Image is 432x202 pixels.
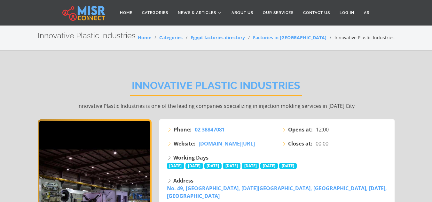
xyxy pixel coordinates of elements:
span: [DOMAIN_NAME][URL] [199,140,255,147]
span: [DATE] [279,163,297,169]
span: 02 38847081 [195,126,225,133]
span: News & Articles [178,10,216,16]
strong: Closes at: [288,140,312,147]
a: 02 38847081 [195,126,225,133]
a: [DOMAIN_NAME][URL] [199,140,255,147]
a: Factories in [GEOGRAPHIC_DATA] [253,34,326,41]
a: Categories [159,34,183,41]
img: main.misr_connect [62,5,105,21]
a: Home [138,34,151,41]
a: No. 49, [GEOGRAPHIC_DATA], [DATE][GEOGRAPHIC_DATA], [GEOGRAPHIC_DATA], [DATE], [GEOGRAPHIC_DATA] [167,185,387,199]
a: News & Articles [173,7,227,19]
a: Egypt factories directory [191,34,245,41]
span: [DATE] [167,163,185,169]
a: AR [359,7,374,19]
span: [DATE] [223,163,240,169]
span: 12:00 [316,126,329,133]
span: [DATE] [260,163,278,169]
a: Log in [335,7,359,19]
a: Contact Us [298,7,335,19]
strong: Website: [174,140,195,147]
strong: Opens at: [288,126,313,133]
h2: Innovative Plastic Industries [130,79,302,96]
a: Categories [137,7,173,19]
strong: Phone: [174,126,192,133]
h2: Innovative Plastic Industries [38,31,136,41]
strong: Working Days [173,154,208,161]
p: Innovative Plastic Industries is one of the leading companies specializing in injection molding s... [38,102,395,110]
span: 00:00 [316,140,328,147]
a: Our Services [258,7,298,19]
strong: Address [173,177,193,184]
span: [DATE] [185,163,203,169]
a: Home [115,7,137,19]
li: Innovative Plastic Industries [326,34,395,41]
span: [DATE] [242,163,259,169]
span: [DATE] [204,163,222,169]
a: About Us [227,7,258,19]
